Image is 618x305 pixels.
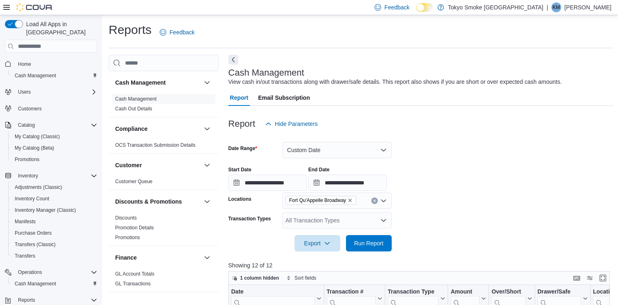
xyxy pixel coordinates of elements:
[115,161,201,169] button: Customer
[15,87,34,97] button: Users
[15,280,56,287] span: Cash Management
[228,261,614,269] p: Showing 12 of 12
[11,240,97,249] span: Transfers (Classic)
[18,89,31,95] span: Users
[11,182,97,192] span: Adjustments (Classic)
[15,207,76,213] span: Inventory Manager (Classic)
[202,197,212,206] button: Discounts & Promotions
[15,145,54,151] span: My Catalog (Beta)
[8,142,100,154] button: My Catalog (Beta)
[15,241,56,248] span: Transfers (Classic)
[262,116,321,132] button: Hide Parameters
[115,179,152,184] a: Customer Queue
[231,288,315,296] div: Date
[8,193,100,204] button: Inventory Count
[11,205,79,215] a: Inventory Manager (Classic)
[15,104,45,114] a: Customers
[202,160,212,170] button: Customer
[11,71,97,81] span: Cash Management
[11,182,65,192] a: Adjustments (Classic)
[115,271,154,277] a: GL Account Totals
[228,196,252,202] label: Locations
[538,288,581,296] div: Drawer/Safe
[115,280,151,287] span: GL Transactions
[15,184,62,191] span: Adjustments (Classic)
[15,253,35,259] span: Transfers
[326,288,376,296] div: Transaction #
[228,145,257,152] label: Date Range
[229,273,282,283] button: 1 column hidden
[115,178,152,185] span: Customer Queue
[15,171,41,181] button: Inventory
[11,228,97,238] span: Purchase Orders
[156,24,198,40] a: Feedback
[380,217,387,224] button: Open list of options
[15,59,34,69] a: Home
[15,120,38,130] button: Catalog
[275,120,318,128] span: Hide Parameters
[115,106,152,112] a: Cash Out Details
[18,105,42,112] span: Customers
[388,288,439,296] div: Transaction Type
[15,58,97,69] span: Home
[115,161,142,169] h3: Customer
[15,87,97,97] span: Users
[15,156,40,163] span: Promotions
[115,215,137,221] a: Discounts
[11,155,97,164] span: Promotions
[18,173,38,179] span: Inventory
[451,288,480,296] div: Amount
[2,267,100,278] button: Operations
[228,68,304,78] h3: Cash Management
[11,251,97,261] span: Transfers
[448,2,544,12] p: Tokyo Smoke [GEOGRAPHIC_DATA]
[15,230,52,236] span: Purchase Orders
[115,197,201,206] button: Discounts & Promotions
[115,142,196,148] span: OCS Transaction Submission Details
[115,78,201,87] button: Cash Management
[2,119,100,131] button: Catalog
[230,90,248,106] span: Report
[15,267,97,277] span: Operations
[553,2,560,12] span: KM
[115,253,201,262] button: Finance
[282,142,392,158] button: Custom Date
[11,217,39,227] a: Manifests
[585,273,595,283] button: Display options
[11,143,97,153] span: My Catalog (Beta)
[18,269,42,276] span: Operations
[8,278,100,289] button: Cash Management
[109,177,219,190] div: Customer
[2,58,100,70] button: Home
[115,105,152,112] span: Cash Out Details
[15,120,97,130] span: Catalog
[228,78,562,86] div: View cash in/out transactions along with drawer/safe details. This report also shows if you are s...
[11,132,63,141] a: My Catalog (Classic)
[15,171,97,181] span: Inventory
[109,22,152,38] h1: Reports
[15,72,56,79] span: Cash Management
[115,96,156,102] a: Cash Management
[289,196,346,204] span: Fort Qu'Appelle Broadway
[8,239,100,250] button: Transfers (Classic)
[11,251,38,261] a: Transfers
[109,94,219,117] div: Cash Management
[115,281,151,287] a: GL Transactions
[11,279,59,289] a: Cash Management
[23,20,97,36] span: Load All Apps in [GEOGRAPHIC_DATA]
[354,239,384,247] span: Run Report
[115,78,166,87] h3: Cash Management
[572,273,582,283] button: Keyboard shortcuts
[115,224,154,231] span: Promotion Details
[8,204,100,216] button: Inventory Manager (Classic)
[8,154,100,165] button: Promotions
[348,198,353,203] button: Remove Fort Qu'Appelle Broadway from selection in this group
[416,3,433,12] input: Dark Mode
[11,194,97,204] span: Inventory Count
[2,86,100,98] button: Users
[8,182,100,193] button: Adjustments (Classic)
[115,253,137,262] h3: Finance
[346,235,392,251] button: Run Report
